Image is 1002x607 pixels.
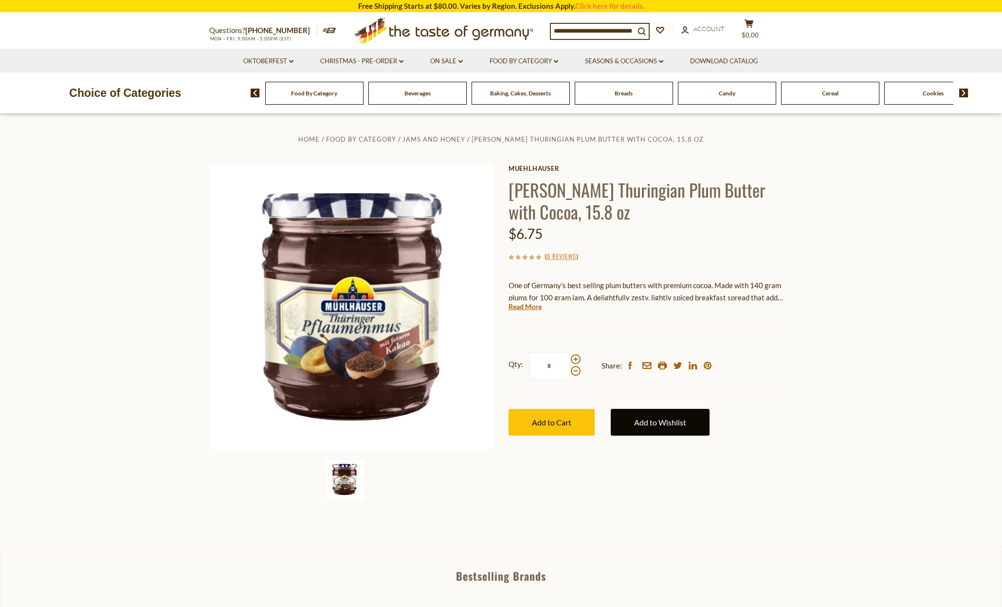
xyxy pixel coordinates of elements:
[251,89,260,97] img: previous arrow
[298,135,320,143] a: Home
[209,165,494,449] img: Muhlhauser Plum Butter with Cocoa
[719,90,735,97] a: Candy
[509,165,793,172] a: Muehlhauser
[532,418,571,427] span: Add to Cart
[585,56,663,67] a: Seasons & Occasions
[690,56,758,67] a: Download Catalog
[291,90,337,97] a: Food By Category
[245,26,310,35] a: [PHONE_NUMBER]
[601,360,622,372] span: Share:
[923,90,944,97] a: Cookies
[472,135,704,143] a: [PERSON_NAME] Thuringian Plum Butter with Cocoa, 15.8 oz
[404,90,431,97] a: Beverages
[529,352,569,379] input: Qty:
[326,135,396,143] a: Food By Category
[547,251,576,262] a: 0 Reviews
[209,24,317,37] p: Questions?
[693,25,725,33] span: Account
[735,19,764,43] button: $0.00
[490,90,551,97] a: Baking, Cakes, Desserts
[742,31,759,39] span: $0.00
[959,89,968,97] img: next arrow
[611,409,710,436] a: Add to Wishlist
[325,460,364,499] img: Muhlhauser Plum Butter with Cocoa
[0,570,1002,581] div: Bestselling Brands
[490,56,558,67] a: Food By Category
[509,358,523,370] strong: Qty:
[615,90,633,97] a: Breads
[509,225,543,242] span: $6.75
[243,56,293,67] a: Oktoberfest
[430,56,463,67] a: On Sale
[681,24,725,35] a: Account
[209,36,292,41] span: MON - FRI, 9:00AM - 5:00PM (EST)
[320,56,403,67] a: Christmas - PRE-ORDER
[509,302,542,312] a: Read More
[575,1,644,10] a: Click here for details.
[402,135,465,143] a: Jams and Honey
[545,251,578,261] span: ( )
[822,90,838,97] a: Cereal
[509,179,793,222] h1: [PERSON_NAME] Thuringian Plum Butter with Cocoa, 15.8 oz
[509,409,595,436] button: Add to Cart
[509,279,793,304] p: One of Germany's best selling plum butters with premium cocoa. Made with 140 gram plums for 100 g...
